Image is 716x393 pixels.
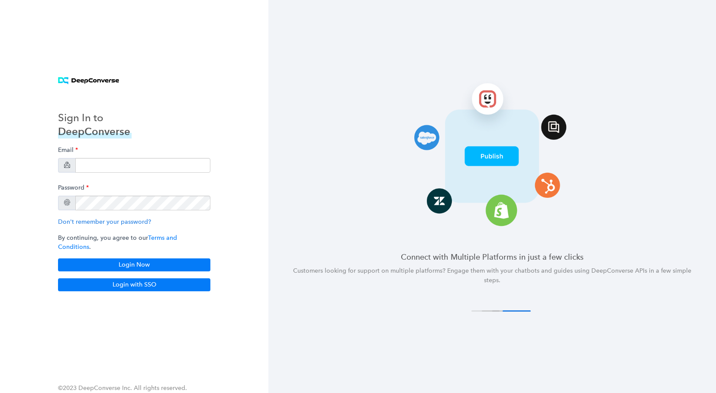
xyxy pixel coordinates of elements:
span: Customers looking for support on multiple platforms? Engage them with your chatbots and guides us... [293,267,691,284]
button: 3 [492,310,520,312]
img: horizontal logo [58,77,119,84]
label: Email [58,142,78,158]
button: 4 [503,310,531,312]
a: Terms and Conditions [58,234,177,251]
h3: DeepConverse [58,125,132,139]
button: Login with SSO [58,278,210,291]
button: 2 [482,310,510,312]
label: Password [58,180,89,196]
h3: Sign In to [58,111,132,125]
a: Don't remember your password? [58,218,151,225]
h4: Connect with Multiple Platforms in just a few clicks [289,251,695,262]
span: ©2023 DeepConverse Inc. All rights reserved. [58,384,187,392]
button: Login Now [58,258,210,271]
p: By continuing, you agree to our . [58,233,210,251]
button: 1 [471,310,500,312]
img: carousel 4 [381,76,604,230]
